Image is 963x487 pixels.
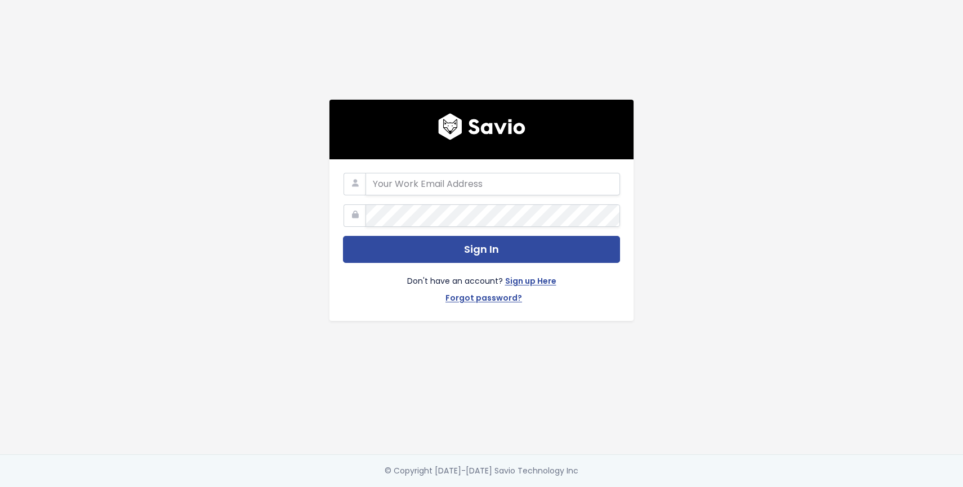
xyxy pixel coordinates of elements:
a: Forgot password? [445,291,522,307]
div: Don't have an account? [343,263,620,307]
a: Sign up Here [505,274,556,291]
button: Sign In [343,236,620,263]
input: Your Work Email Address [365,173,620,195]
img: logo600x187.a314fd40982d.png [438,113,525,140]
div: © Copyright [DATE]-[DATE] Savio Technology Inc [385,464,578,478]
